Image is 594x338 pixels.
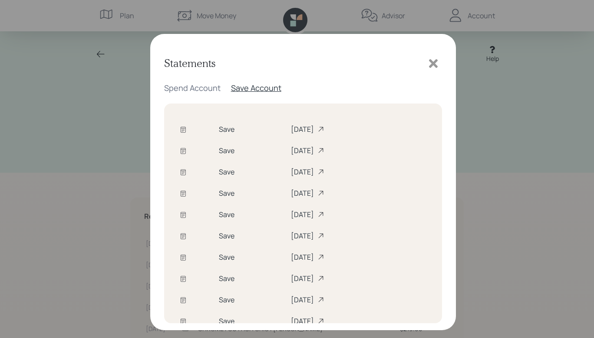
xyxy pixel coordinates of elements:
[219,252,234,262] a: Save
[231,83,281,93] div: Save Account
[291,252,426,262] a: [DATE]
[219,124,234,134] a: Save
[219,146,234,155] a: Save
[219,188,234,198] a: Save
[219,210,234,219] a: Save
[291,210,426,219] a: [DATE]
[164,83,221,93] div: Spend Account
[291,146,426,155] a: [DATE]
[291,295,426,305] a: [DATE]
[291,274,426,283] a: [DATE]
[291,188,426,198] a: [DATE]
[291,231,426,241] a: [DATE]
[164,57,215,70] h3: Statements
[291,167,426,177] a: [DATE]
[291,124,426,134] a: [DATE]
[219,316,234,326] a: Save
[219,295,234,305] a: Save
[219,167,234,177] a: Save
[219,231,234,241] a: Save
[219,274,234,283] a: Save
[291,316,426,326] a: [DATE]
